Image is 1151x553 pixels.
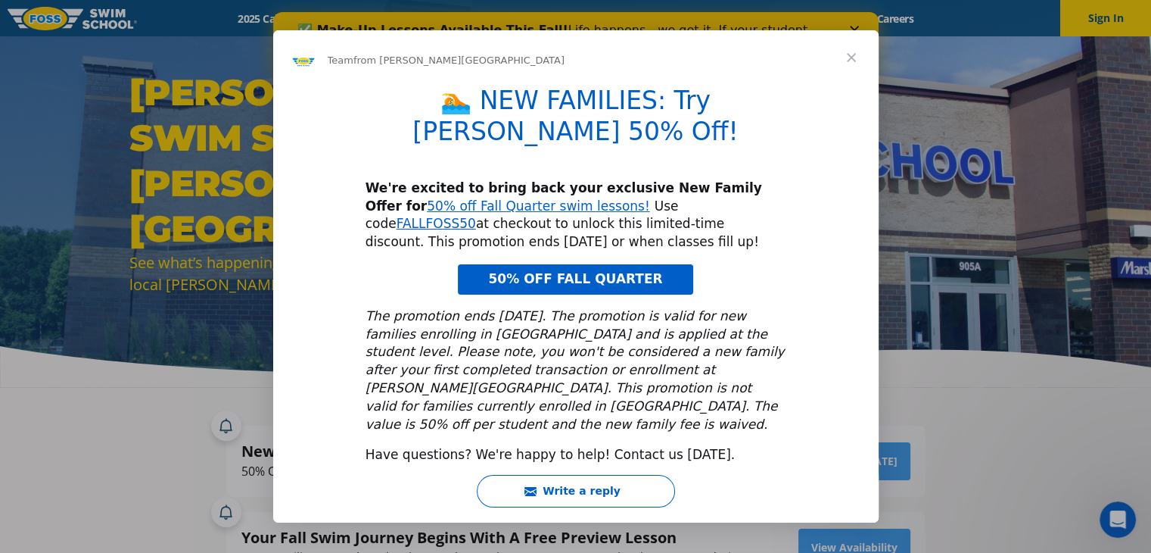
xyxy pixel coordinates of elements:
button: Write a reply [477,475,675,508]
span: 50% OFF FALL QUARTER [488,271,662,286]
div: Life happens—we get it. If your student has to miss a lesson this Fall Quarter, you can reschedul... [24,11,557,71]
span: from [PERSON_NAME][GEOGRAPHIC_DATA] [353,55,565,66]
div: Have questions? We're happy to help! Contact us [DATE]. [366,446,786,464]
a: FALLFOSS50 [397,216,476,231]
b: We're excited to bring back your exclusive New Family Offer for [366,180,762,214]
i: The promotion ends [DATE]. The promotion is valid for new families enrolling in [GEOGRAPHIC_DATA]... [366,308,785,432]
a: ! [645,198,650,214]
h1: 🏊 NEW FAMILIES: Try [PERSON_NAME] 50% Off! [366,86,786,157]
b: ✅ Make-Up Lessons Available This Fall! [24,11,295,25]
div: Use code at checkout to unlock this limited-time discount. This promotion ends [DATE] or when cla... [366,180,786,252]
img: Profile image for Team [291,48,316,73]
span: Team [328,55,353,66]
a: 50% off Fall Quarter swim lessons [427,198,645,214]
a: 50% OFF FALL QUARTER [458,264,692,295]
div: Close [577,14,592,23]
span: Close [824,30,879,85]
